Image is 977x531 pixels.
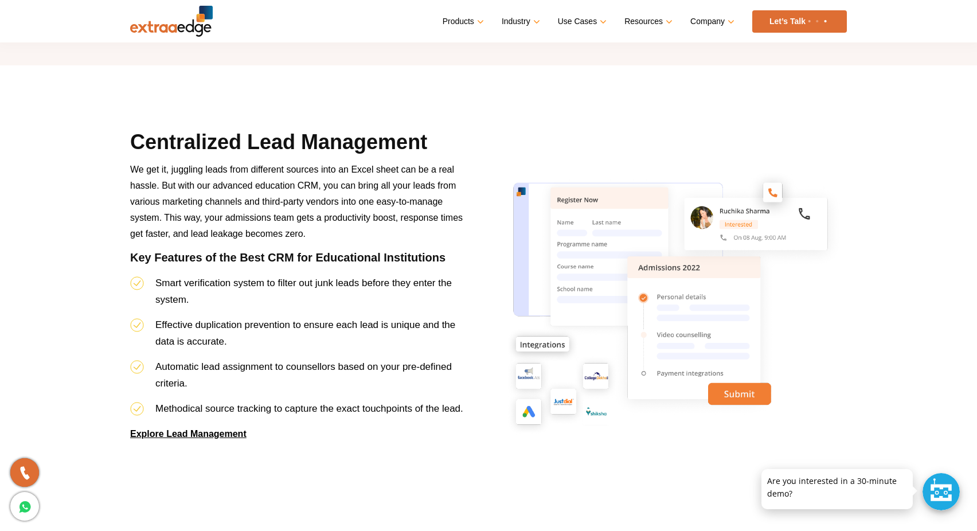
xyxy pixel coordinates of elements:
div: Chat [923,473,960,510]
a: Let’s Talk [752,10,847,33]
a: Use Cases [558,13,604,30]
span: Effective duplication prevention to ensure each lead is unique and the data is accurate. [155,319,455,347]
h4: Key Features of the Best CRM for Educational Institutions [130,251,465,275]
a: Company [690,13,732,30]
img: centralized-lead-management-education-crm [497,128,847,478]
a: Industry [502,13,538,30]
a: Explore Lead Management [130,429,247,439]
span: Smart verification system to filter out junk leads before they enter the system. [155,278,452,305]
a: Resources [624,13,670,30]
a: Products [443,13,482,30]
span: We get it, juggling leads from different sources into an Excel sheet can be a real hassle. But wi... [130,165,463,239]
span: Methodical source tracking to capture the exact touchpoints of the lead. [155,403,463,414]
h2: Centralized Lead Management [130,128,465,162]
span: Automatic lead assignment to counsellors based on your pre-defined criteria. [155,361,452,389]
